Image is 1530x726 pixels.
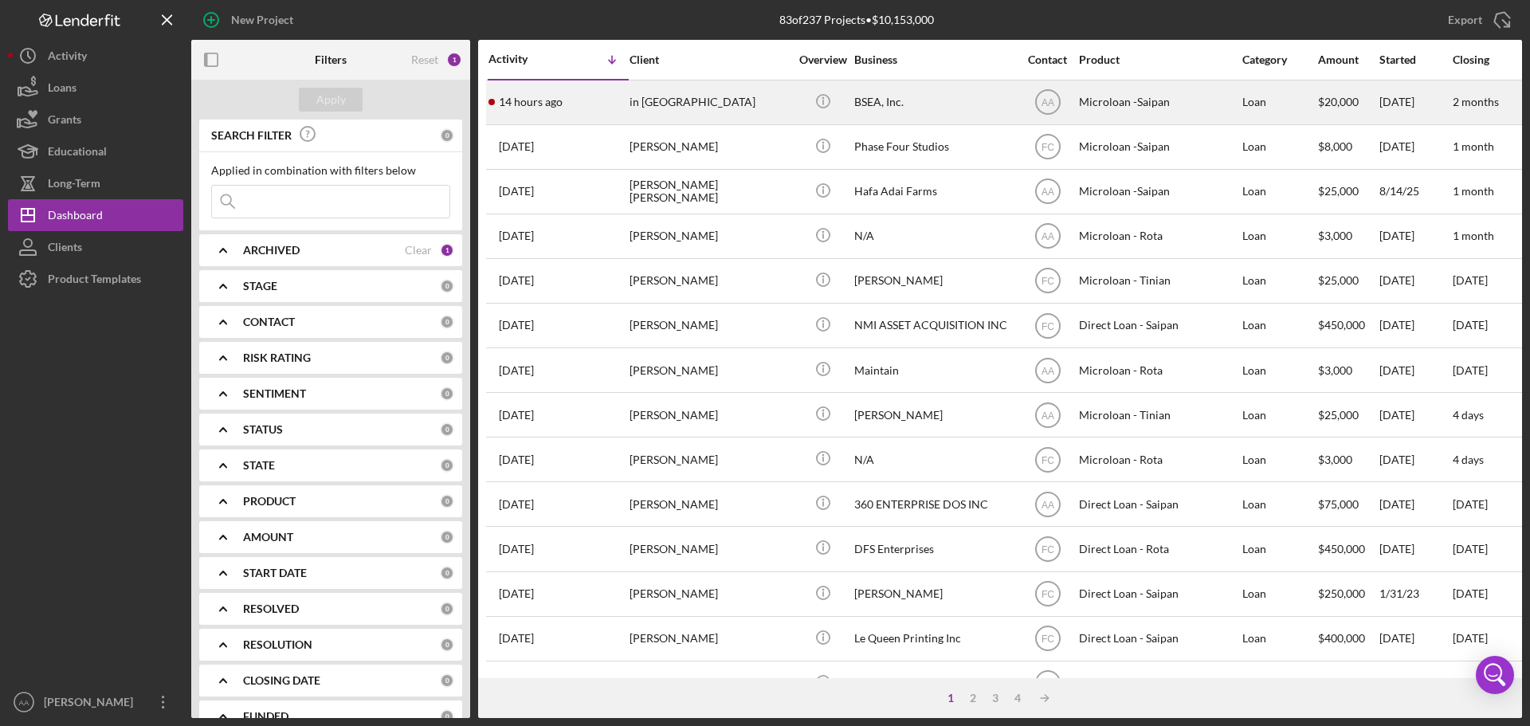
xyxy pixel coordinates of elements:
b: STAGE [243,280,277,292]
div: $3,000 [1318,215,1378,257]
time: 2025-08-18 10:03 [499,96,563,108]
div: [DATE] [1379,126,1451,168]
div: 1 [440,243,454,257]
div: Export [1448,4,1482,36]
button: Dashboard [8,199,183,231]
div: Microloan -Saipan [1079,171,1238,213]
b: ARCHIVED [243,244,300,257]
button: AA[PERSON_NAME] [8,686,183,718]
div: Direct Loan - Saipan [1079,304,1238,347]
div: BSEA, Inc. [854,81,1014,124]
div: Microloan - Rota [1079,215,1238,257]
div: Maintain [854,349,1014,391]
text: AA [1041,186,1053,198]
button: Export [1432,4,1522,36]
text: FC [1042,544,1054,555]
time: 1 month [1453,139,1494,153]
time: [DATE] [1453,676,1488,689]
div: 4 [1006,692,1029,704]
div: Loan [1242,81,1316,124]
div: in [GEOGRAPHIC_DATA] [630,81,789,124]
text: AA [1041,410,1053,421]
time: 2025-07-23 01:58 [499,409,534,422]
button: Activity [8,40,183,72]
div: Le Queen Printing Inc [854,618,1014,660]
div: Loan [1242,260,1316,302]
div: 0 [440,351,454,365]
div: 0 [440,530,454,544]
div: Loan [1242,215,1316,257]
div: [PERSON_NAME] [630,394,789,436]
div: Activity [488,53,559,65]
time: [DATE] [1453,318,1488,332]
div: New Project [231,4,293,36]
div: [DATE] [1379,618,1451,660]
button: Clients [8,231,183,263]
div: 0 [440,128,454,143]
div: [DATE] [1379,394,1451,436]
div: Direct Loan - Rota [1079,528,1238,570]
div: [DATE] [1379,260,1451,302]
button: Long-Term [8,167,183,199]
time: 2025-06-30 03:34 [499,587,534,600]
div: Hafa Adai Farms [854,171,1014,213]
div: Loan [1242,483,1316,525]
div: Loan [1242,573,1316,615]
div: Direct Loan - Saipan [1079,483,1238,525]
div: $450,000 [1318,528,1378,570]
div: $25,000 [1318,394,1378,436]
div: $3,000 [1318,438,1378,481]
text: FC [1042,454,1054,465]
div: [PERSON_NAME] [630,260,789,302]
button: Product Templates [8,263,183,295]
div: 1/31/23 [1379,573,1451,615]
div: 0 [440,566,454,580]
div: [DATE] [1379,438,1451,481]
a: Educational [8,135,183,167]
div: Product [1079,53,1238,66]
div: Business [854,53,1014,66]
div: Microloan - Rota [1079,438,1238,481]
text: FC [1042,634,1054,645]
div: 1 [446,52,462,68]
div: [PERSON_NAME] [630,126,789,168]
time: 1 month [1453,184,1494,198]
time: 2025-07-03 00:59 [499,543,534,555]
div: $8,000 [1318,126,1378,168]
div: 0 [440,709,454,724]
div: $200,000 [1318,662,1378,704]
div: Direct Loan - Saipan [1079,662,1238,704]
div: Loans [48,72,76,108]
div: Amount [1318,53,1378,66]
text: AA [19,698,29,707]
button: Grants [8,104,183,135]
time: 2025-06-10 23:17 [499,677,534,689]
b: SENTIMENT [243,387,306,400]
text: FC [1042,678,1054,689]
time: 2 months [1453,95,1499,108]
button: Loans [8,72,183,104]
button: Apply [299,88,363,112]
div: Loan [1242,171,1316,213]
b: CONTACT [243,316,295,328]
time: 2025-08-14 07:59 [499,140,534,153]
div: Grants [48,104,81,139]
div: [DATE] [1379,81,1451,124]
div: $25,000 [1318,171,1378,213]
b: AMOUNT [243,531,293,544]
time: [DATE] [1453,363,1488,377]
div: [DATE] [1379,215,1451,257]
div: $450,000 [1318,304,1378,347]
div: Educational [48,135,107,171]
div: N/A [854,215,1014,257]
div: [PERSON_NAME] [40,686,143,722]
text: AA [1041,231,1053,242]
b: RESOLVED [243,602,299,615]
div: 0 [440,494,454,508]
time: [DATE] [1453,497,1488,511]
div: 0 [440,315,454,329]
div: Queen Bee Corp. [854,662,1014,704]
div: Microloan -Saipan [1079,126,1238,168]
